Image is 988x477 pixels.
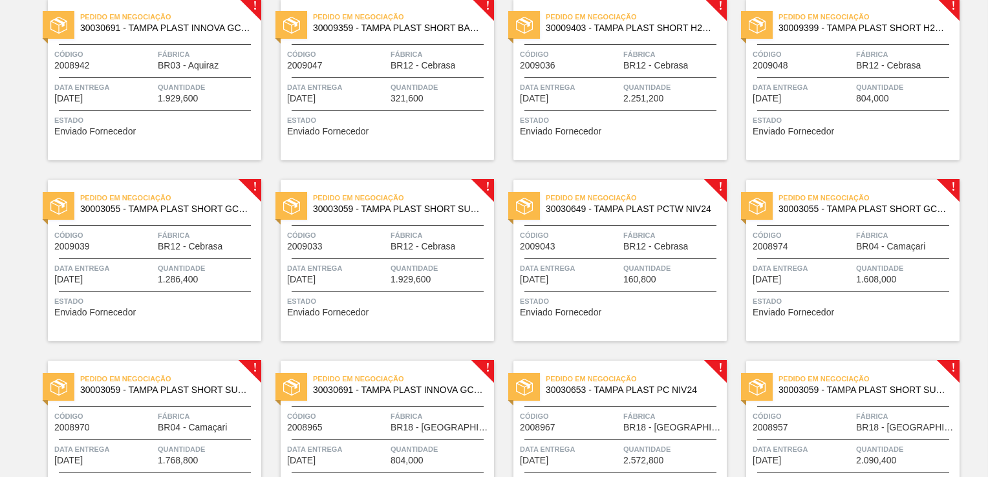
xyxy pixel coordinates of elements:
[287,423,323,432] span: 2008965
[623,61,688,70] span: BR12 - Cebrasa
[313,10,494,23] span: Pedido em Negociação
[158,423,227,432] span: BR04 - Camaçari
[28,180,261,341] a: !estadoPedido em Negociação30003055 - TAMPA PLAST SHORT GCA S/ LINERCódigo2009039FábricaBR12 - Ce...
[283,198,300,215] img: estado
[391,61,455,70] span: BR12 - Cebrasa
[287,295,491,308] span: Status
[54,229,155,242] span: Código
[856,81,956,94] span: Quantidade
[753,443,853,456] span: Data entrega
[753,275,781,284] span: 04/10/2025
[80,191,261,204] span: Pedido em Negociação
[749,379,766,396] img: estado
[287,48,387,61] span: Código
[623,229,724,242] span: Fábrica
[80,372,261,385] span: Pedido em Negociação
[623,242,688,251] span: BR12 - Cebrasa
[753,308,834,317] span: Enviado Fornecedor
[54,94,83,103] span: 29/09/2025
[623,410,724,423] span: Fábrica
[856,94,889,103] span: 804,000
[54,81,155,94] span: Data entrega
[54,242,90,251] span: 2009039
[54,423,90,432] span: 2008970
[516,198,533,215] img: estado
[779,385,949,395] span: 30003059 - TAMPA PLAST SHORT SUKITA S/ LINER
[753,456,781,465] span: 06/10/2025
[391,242,455,251] span: BR12 - Cebrasa
[546,191,727,204] span: Pedido em Negociação
[779,10,960,23] span: Pedido em Negociação
[158,275,198,284] span: 1.286,400
[520,308,601,317] span: Enviado Fornecedor
[287,94,316,103] span: 02/10/2025
[287,443,387,456] span: Data entrega
[54,295,258,308] span: Status
[623,94,663,103] span: 2.251,200
[856,48,956,61] span: Fábrica
[623,423,724,432] span: BR18 - Pernambuco
[779,372,960,385] span: Pedido em Negociação
[520,94,548,103] span: 02/10/2025
[158,229,258,242] span: Fábrica
[520,229,620,242] span: Código
[283,379,300,396] img: estado
[287,61,323,70] span: 2009047
[520,114,724,127] span: Status
[520,443,620,456] span: Data entrega
[753,295,956,308] span: Status
[520,456,548,465] span: 05/10/2025
[54,308,136,317] span: Enviado Fornecedor
[520,410,620,423] span: Código
[54,127,136,136] span: Enviado Fornecedor
[749,198,766,215] img: estado
[313,372,494,385] span: Pedido em Negociação
[391,410,491,423] span: Fábrica
[313,204,484,214] span: 30003059 - TAMPA PLAST SHORT SUKITA S/ LINER
[391,423,491,432] span: BR18 - Pernambuco
[158,443,258,456] span: Quantidade
[546,372,727,385] span: Pedido em Negociação
[313,385,484,395] span: 30030691 - TAMPA PLAST INNOVA GCA ZERO NIV24
[391,443,491,456] span: Quantidade
[287,127,369,136] span: Enviado Fornecedor
[391,456,424,465] span: 804,000
[753,127,834,136] span: Enviado Fornecedor
[50,17,67,34] img: estado
[856,61,921,70] span: BR12 - Cebrasa
[546,385,716,395] span: 30030653 - TAMPA PLAST PC NIV24
[623,48,724,61] span: Fábrica
[520,275,548,284] span: 03/10/2025
[856,410,956,423] span: Fábrica
[54,456,83,465] span: 04/10/2025
[391,229,491,242] span: Fábrica
[313,191,494,204] span: Pedido em Negociação
[520,423,555,432] span: 2008967
[80,385,251,395] span: 30003059 - TAMPA PLAST SHORT SUKITA S/ LINER
[753,229,853,242] span: Código
[856,423,956,432] span: BR18 - Pernambuco
[287,308,369,317] span: Enviado Fornecedor
[80,204,251,214] span: 30003055 - TAMPA PLAST SHORT GCA S/ LINER
[158,262,258,275] span: Quantidade
[287,114,491,127] span: Status
[54,443,155,456] span: Data entrega
[623,275,656,284] span: 160,800
[50,198,67,215] img: estado
[54,275,83,284] span: 03/10/2025
[54,48,155,61] span: Código
[158,61,219,70] span: BR03 - Aquiraz
[623,262,724,275] span: Quantidade
[158,94,198,103] span: 1.929,600
[520,48,620,61] span: Código
[391,48,491,61] span: Fábrica
[54,262,155,275] span: Data entrega
[753,48,853,61] span: Código
[623,456,663,465] span: 2.572,800
[391,275,431,284] span: 1.929,600
[516,379,533,396] img: estado
[158,242,222,251] span: BR12 - Cebrasa
[779,23,949,33] span: 30009399 - TAMPA PLAST SHORT H2OH LIMAO S/ LINER
[856,242,925,251] span: BR04 - Camaçari
[753,410,853,423] span: Código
